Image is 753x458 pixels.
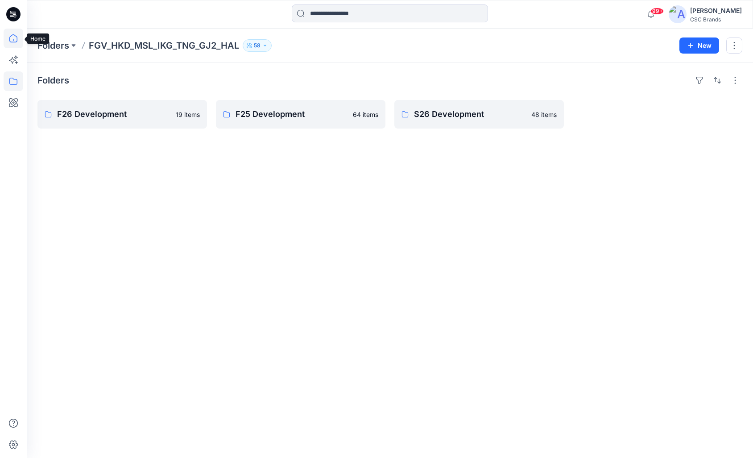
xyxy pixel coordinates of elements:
[690,16,742,23] div: CSC Brands
[679,37,719,54] button: New
[243,39,272,52] button: 58
[37,75,69,86] h4: Folders
[236,108,348,121] p: F25 Development
[531,110,557,119] p: 48 items
[414,108,526,121] p: S26 Development
[650,8,664,15] span: 99+
[37,100,207,129] a: F26 Development19 items
[690,5,742,16] div: [PERSON_NAME]
[37,39,69,52] a: Folders
[254,41,261,50] p: 58
[353,110,378,119] p: 64 items
[57,108,170,121] p: F26 Development
[89,39,239,52] p: FGV_HKD_MSL_IKG_TNG_GJ2_HAL
[669,5,687,23] img: avatar
[394,100,564,129] a: S26 Development48 items
[216,100,385,129] a: F25 Development64 items
[176,110,200,119] p: 19 items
